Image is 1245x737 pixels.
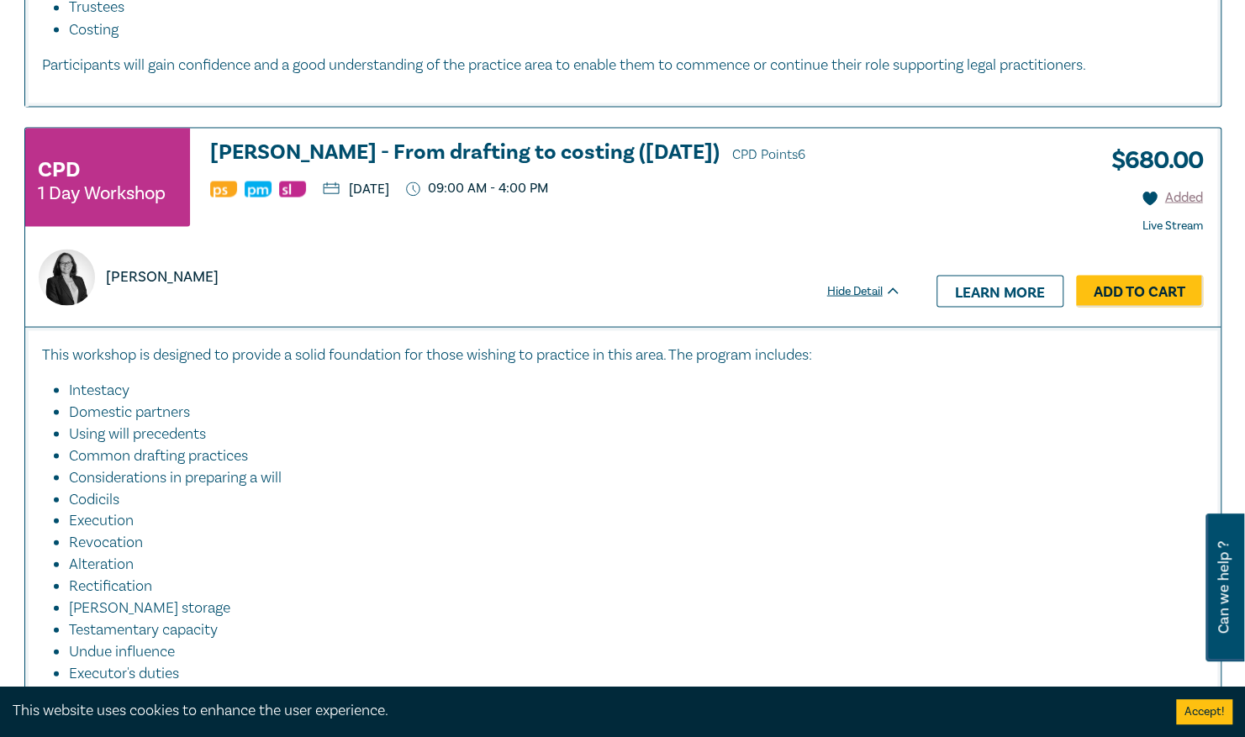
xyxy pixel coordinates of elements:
li: Domestic partners [69,401,1187,423]
li: Codicils [69,488,1187,510]
li: Considerations in preparing a will [69,466,1187,488]
li: Intestacy [69,379,1187,401]
p: This workshop is designed to provide a solid foundation for those wishing to practice in this are... [42,344,1204,366]
img: Practice Management & Business Skills [245,181,272,197]
h3: $ 680.00 [1099,140,1203,179]
p: [PERSON_NAME] [106,266,219,287]
li: [PERSON_NAME] storage [69,597,1187,619]
img: Substantive Law [279,181,306,197]
img: Professional Skills [210,181,237,197]
li: Using will precedents [69,423,1187,445]
h3: [PERSON_NAME] - From drafting to costing ([DATE]) [210,140,901,166]
li: Revocation [69,531,1187,553]
li: Executor's duties [69,662,1187,684]
div: This website uses cookies to enhance the user experience. [13,700,1151,722]
span: CPD Points 6 [732,145,805,162]
div: Hide Detail [827,282,920,299]
li: Testamentary capacity [69,619,1187,640]
li: Executor's commission [69,684,1187,706]
a: Learn more [936,275,1063,307]
button: Added [1142,187,1203,207]
li: Undue influence [69,640,1187,662]
strong: Live Stream [1142,218,1203,233]
li: Rectification [69,575,1187,597]
p: Participants will gain confidence and a good understanding of the practice area to enable them to... [42,54,1204,76]
li: Common drafting practices [69,445,1187,466]
span: Can we help ? [1216,524,1232,651]
a: [PERSON_NAME] - From drafting to costing ([DATE]) CPD Points6 [210,140,901,166]
h3: CPD [38,154,80,184]
li: Costing [69,18,1204,40]
img: https://s3.ap-southeast-2.amazonaws.com/leo-cussen-store-production-content/Contacts/Naomi%20Guye... [39,249,95,305]
p: [DATE] [323,182,389,195]
p: 09:00 AM - 4:00 PM [406,180,548,196]
small: 1 Day Workshop [38,184,166,201]
li: Execution [69,509,1187,531]
li: Alteration [69,553,1187,575]
a: Add to Cart [1076,275,1203,307]
button: Accept cookies [1176,699,1232,724]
